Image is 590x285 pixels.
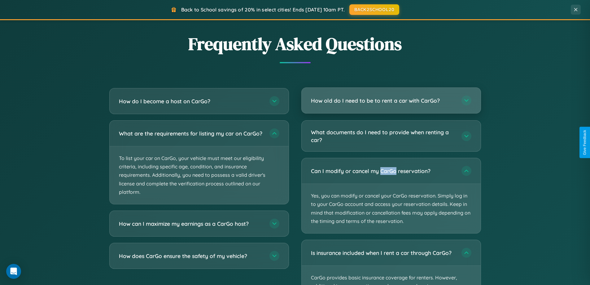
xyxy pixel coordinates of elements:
h3: How does CarGo ensure the safety of my vehicle? [119,252,263,260]
h3: How can I maximize my earnings as a CarGo host? [119,220,263,228]
span: Back to School savings of 20% in select cities! Ends [DATE] 10am PT. [181,7,345,13]
h3: How do I become a host on CarGo? [119,97,263,105]
div: Open Intercom Messenger [6,264,21,279]
p: Yes, you can modify or cancel your CarGo reservation. Simply log in to your CarGo account and acc... [302,184,481,233]
div: Give Feedback [583,130,587,155]
button: BACK2SCHOOL20 [349,4,399,15]
h3: What are the requirements for listing my car on CarGo? [119,130,263,137]
h3: Can I modify or cancel my CarGo reservation? [311,167,455,175]
p: To list your car on CarGo, your vehicle must meet our eligibility criteria, including specific ag... [110,146,289,204]
h3: What documents do I need to provide when renting a car? [311,128,455,144]
h3: Is insurance included when I rent a car through CarGo? [311,249,455,257]
h2: Frequently Asked Questions [109,32,481,56]
h3: How old do I need to be to rent a car with CarGo? [311,97,455,105]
